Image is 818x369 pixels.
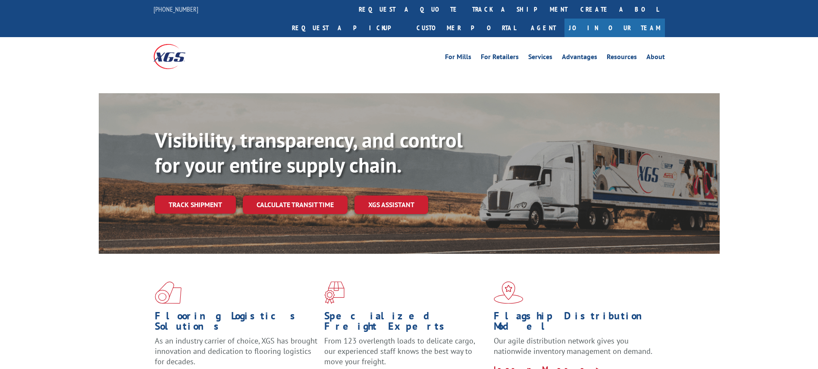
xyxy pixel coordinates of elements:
a: Customer Portal [410,19,522,37]
a: Agent [522,19,564,37]
img: xgs-icon-flagship-distribution-model-red [494,281,523,304]
a: Resources [607,54,637,63]
b: Visibility, transparency, and control for your entire supply chain. [155,126,463,178]
a: Join Our Team [564,19,665,37]
a: For Retailers [481,54,519,63]
a: About [646,54,665,63]
a: Track shipment [155,196,236,214]
img: xgs-icon-total-supply-chain-intelligence-red [155,281,182,304]
img: xgs-icon-focused-on-flooring-red [324,281,345,304]
span: Our agile distribution network gives you nationwide inventory management on demand. [494,336,652,356]
h1: Flagship Distribution Model [494,311,657,336]
h1: Specialized Freight Experts [324,311,487,336]
span: As an industry carrier of choice, XGS has brought innovation and dedication to flooring logistics... [155,336,317,366]
a: [PHONE_NUMBER] [154,5,198,13]
a: XGS ASSISTANT [354,196,428,214]
a: Request a pickup [285,19,410,37]
a: Services [528,54,552,63]
h1: Flooring Logistics Solutions [155,311,318,336]
a: Advantages [562,54,597,63]
a: For Mills [445,54,471,63]
a: Calculate transit time [243,196,348,214]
